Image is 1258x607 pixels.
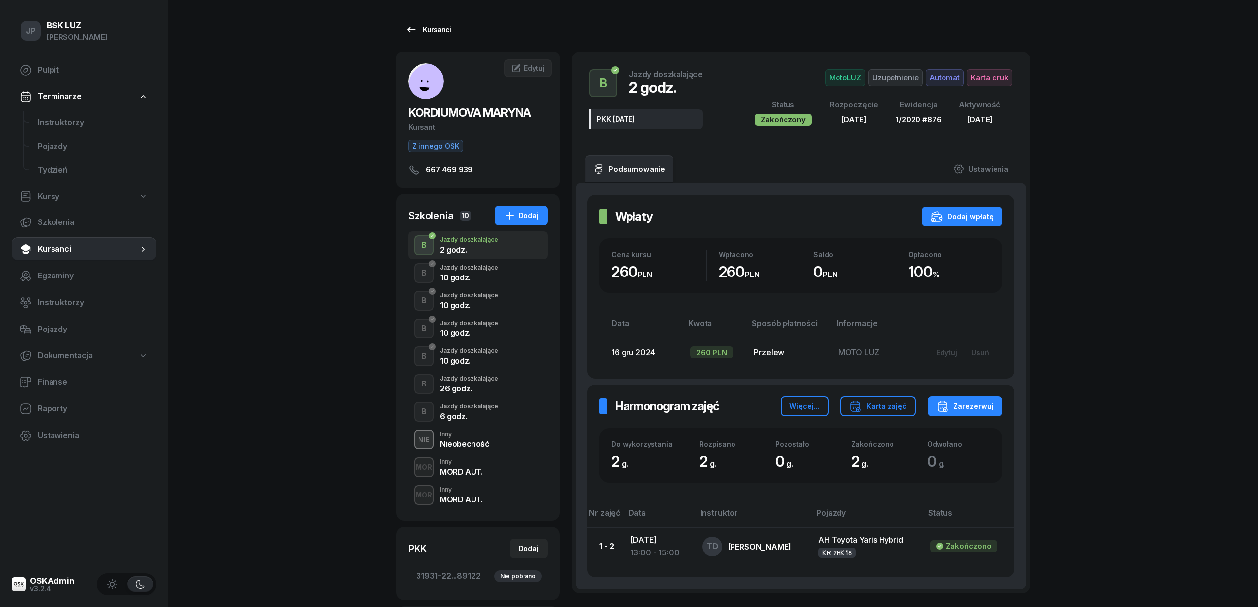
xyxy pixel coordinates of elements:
[710,459,717,469] small: g.
[408,231,548,259] button: BJazdy doszkalające2 godz.
[408,287,548,315] button: BJazdy doszkalające10 godz.
[30,159,156,182] a: Tydzień
[813,250,896,259] div: Saldo
[849,400,907,412] div: Karta zajęć
[408,106,531,120] span: KORDIUMOVA MARYNA
[524,64,545,72] span: Edytuj
[775,440,839,448] div: Pozostało
[412,461,436,473] div: MOR
[839,347,879,357] span: MOTO LUZ
[638,270,653,279] small: PLN
[408,398,548,426] button: BJazdy doszkalające6 godz.
[922,506,1015,528] th: Status
[440,329,498,337] div: 10 godz.
[12,397,156,421] a: Raporty
[405,24,451,36] div: Kursanci
[928,396,1002,416] button: Zarezerwuj
[754,346,822,359] div: Przelew
[933,270,940,279] small: %
[630,547,686,559] div: 13:00 - 15:00
[813,263,896,281] div: 0
[611,263,706,281] div: 260
[440,292,498,298] div: Jazdy doszkalające
[47,21,107,30] div: BSK LUZ
[440,459,482,465] div: Inny
[589,109,703,129] div: PKK [DATE]
[585,155,673,183] a: Podsumowanie
[611,440,687,448] div: Do wykorzystania
[440,320,498,326] div: Jazdy doszkalające
[964,344,996,361] button: Usuń
[789,400,820,412] div: Więcej...
[38,429,148,442] span: Ustawienia
[38,243,138,256] span: Kursanci
[599,317,682,338] th: Data
[38,216,148,229] span: Szkolenia
[12,424,156,447] a: Ustawienia
[810,506,922,528] th: Pojazdy
[851,452,874,470] span: 2
[946,540,992,552] div: Zakończono
[418,403,431,420] div: B
[694,506,811,528] th: Instruktor
[12,264,156,288] a: Egzaminy
[414,374,434,394] button: B
[728,543,791,551] div: [PERSON_NAME]
[937,400,994,412] div: Zarezerwuj
[426,164,472,176] span: 667 469 939
[12,185,156,208] a: Kursy
[629,70,703,78] div: Jazdy doszkalające
[745,270,760,279] small: PLN
[440,431,490,437] div: Inny
[414,319,434,338] button: B
[418,237,431,254] div: B
[611,250,706,259] div: Cena kursu
[927,452,950,470] span: 0
[927,440,991,448] div: Odwołano
[945,155,1016,183] a: Ustawienia
[408,164,548,176] a: 667 469 939
[12,237,156,261] a: Kursanci
[38,190,59,203] span: Kursy
[408,342,548,370] button: BJazdy doszkalające10 godz.
[440,403,498,409] div: Jazdy doszkalające
[414,457,434,477] button: MOR
[414,485,434,505] button: MOR
[418,292,431,309] div: B
[825,69,865,86] span: MotoLUZ
[414,263,434,283] button: B
[587,528,623,565] td: 1 - 2
[510,539,548,558] button: Dodaj
[587,506,623,528] th: Nr zajęć
[615,209,653,224] h2: Wpłaty
[408,426,548,453] button: NIEInnyNieobecność
[38,349,93,362] span: Dokumentacja
[414,291,434,311] button: B
[12,211,156,234] a: Szkolenia
[830,98,878,111] div: Rozpoczęcie
[589,69,617,97] button: B
[26,27,36,35] span: JP
[746,317,830,338] th: Sposób płatności
[418,376,431,392] div: B
[896,98,941,111] div: Ewidencja
[408,140,463,152] span: Z innego OSK
[12,577,26,591] img: logo-xs@2x.png
[408,481,548,509] button: MORInnyMORD AUT.
[939,459,945,469] small: g.
[408,542,427,555] div: PKK
[831,317,921,338] th: Informacje
[12,85,156,108] a: Terminarze
[622,459,629,469] small: g.
[840,396,916,416] button: Karta zajęć
[12,370,156,394] a: Finanse
[460,211,472,221] span: 10
[699,452,722,470] span: 2
[408,259,548,287] button: BJazdy doszkalające10 godz.
[440,412,498,420] div: 6 godz.
[12,318,156,341] a: Pojazdy
[408,564,548,588] a: 31931-22...89122Nie pobrano
[922,207,1002,226] button: Dodaj wpłatę
[414,346,434,366] button: B
[818,534,914,547] div: AH Toyota Yaris Hybrid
